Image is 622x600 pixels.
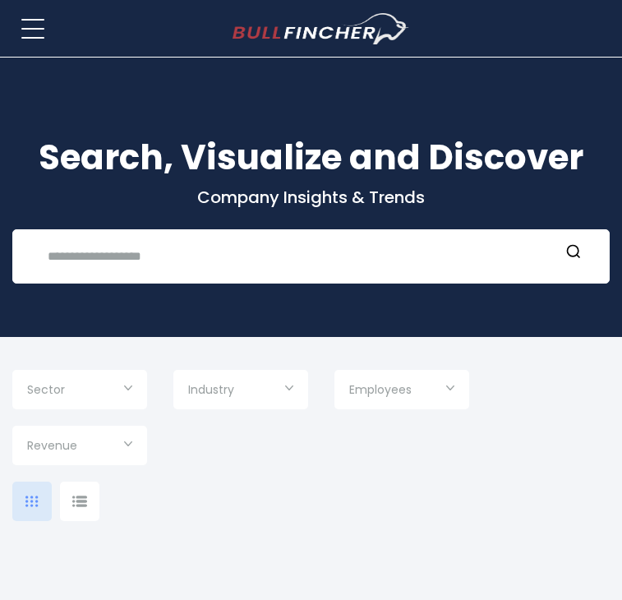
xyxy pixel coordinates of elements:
button: Search [563,242,584,264]
h1: Search, Visualize and Discover [12,132,610,183]
input: Selection [27,376,132,406]
a: Go to homepage [233,13,409,44]
input: Selection [27,432,132,462]
span: Industry [188,382,234,397]
input: Selection [188,376,293,406]
img: icon-comp-grid.svg [25,496,39,507]
span: Employees [349,382,412,397]
input: Selection [349,376,454,406]
span: Revenue [27,438,77,453]
p: Company Insights & Trends [12,187,610,208]
img: icon-comp-list-view.svg [72,496,87,507]
img: bullfincher logo [233,13,409,44]
span: Sector [27,382,65,397]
